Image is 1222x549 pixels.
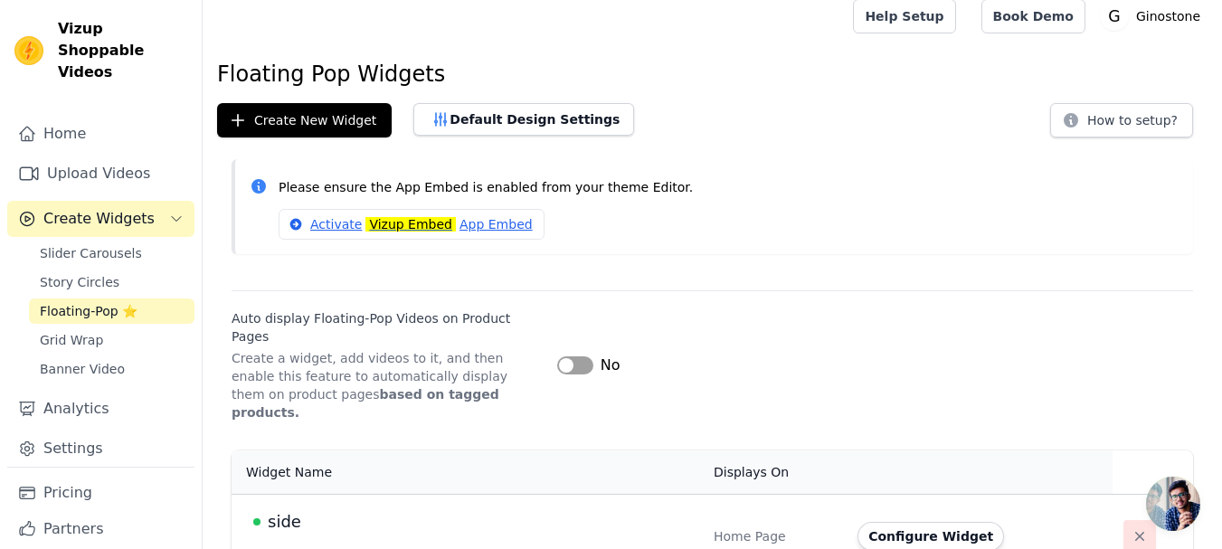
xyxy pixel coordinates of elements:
h1: Floating Pop Widgets [217,60,1208,89]
span: Floating-Pop ⭐ [40,302,137,320]
button: How to setup? [1050,103,1193,137]
button: No [557,355,620,376]
span: Vizup Shoppable Videos [58,18,187,83]
button: Default Design Settings [413,103,634,136]
strong: based on tagged products. [232,387,499,420]
button: Create New Widget [217,103,392,137]
button: Create Widgets [7,201,194,237]
mark: Vizup Embed [365,217,456,232]
span: Story Circles [40,273,119,291]
a: Slider Carousels [29,241,194,266]
img: Vizup [14,36,43,65]
p: Create a widget, add videos to it, and then enable this feature to automatically display them on ... [232,349,543,421]
a: Banner Video [29,356,194,382]
a: Floating-Pop ⭐ [29,298,194,324]
a: Grid Wrap [29,327,194,353]
a: Home [7,116,194,152]
span: Slider Carousels [40,244,142,262]
a: ActivateVizup EmbedApp Embed [279,209,545,240]
a: Pricing [7,475,194,511]
a: How to setup? [1050,116,1193,133]
p: Please ensure the App Embed is enabled from your theme Editor. [279,177,1179,198]
span: side [268,509,301,535]
th: Displays On [703,450,847,495]
span: Banner Video [40,360,125,378]
text: G [1108,7,1120,25]
label: Auto display Floating-Pop Videos on Product Pages [232,309,543,345]
th: Widget Name [232,450,703,495]
a: Upload Videos [7,156,194,192]
a: Analytics [7,391,194,427]
span: Create Widgets [43,208,155,230]
div: Home Page [714,527,836,545]
div: Open chat [1146,477,1200,531]
span: Grid Wrap [40,331,103,349]
a: Story Circles [29,270,194,295]
span: Live Published [253,518,261,525]
span: No [601,355,620,376]
a: Settings [7,431,194,467]
a: Partners [7,511,194,547]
